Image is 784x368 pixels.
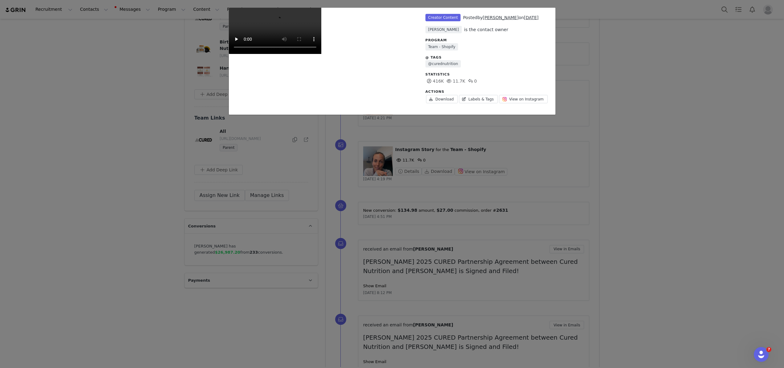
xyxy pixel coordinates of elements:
div: Posted on [463,14,538,21]
span: Creator Content [425,14,461,21]
div: Unlabeled [229,8,555,115]
a: Labels & Tags [459,95,498,103]
span: View on Instagram [509,96,544,102]
div: is the contact owner [464,27,508,33]
img: instagram.svg [502,97,507,102]
div: @ Tags [425,55,549,60]
span: by [477,15,518,20]
a: @curednutrition [425,60,461,67]
div: Program [425,38,549,43]
div: Statistics [425,72,549,77]
a: [PERSON_NAME] [483,15,518,20]
a: [DATE] [524,15,538,20]
iframe: Intercom live chat [754,347,769,362]
a: Team - Shopify [425,43,458,51]
span: 11.7K [445,79,465,84]
span: 7 [766,347,771,352]
span: [PERSON_NAME] [425,26,462,33]
a: Download [426,95,458,103]
body: Rich Text Area. Press ALT-0 for help. [5,5,253,12]
div: Actions [425,89,549,95]
span: 416K [425,79,444,84]
a: View on Instagram [499,95,548,103]
span: 0 [467,79,477,84]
